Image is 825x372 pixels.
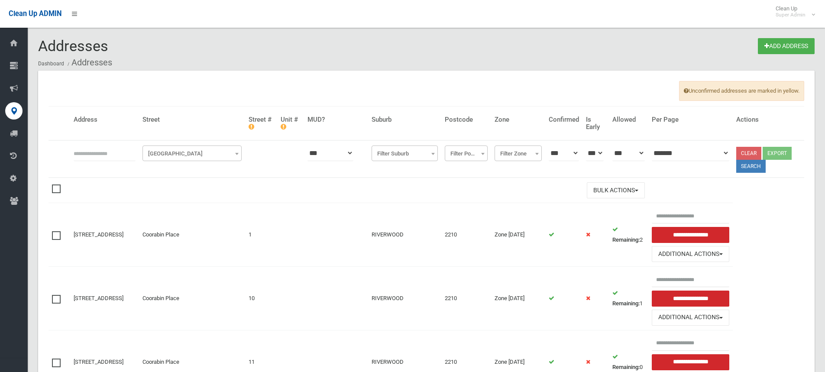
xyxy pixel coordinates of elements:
span: Filter Zone [497,148,540,160]
strong: Remaining: [612,300,640,307]
span: Filter Suburb [374,148,436,160]
h4: Address [74,116,136,123]
h4: Confirmed [549,116,579,123]
button: Search [736,160,766,173]
a: Add Address [758,38,815,54]
span: Filter Postcode [447,148,485,160]
td: Zone [DATE] [491,203,545,267]
a: Clear [736,147,761,160]
h4: Suburb [372,116,438,123]
span: Filter Postcode [445,146,488,161]
h4: Street # [249,116,274,130]
span: Clean Up ADMIN [9,10,61,18]
button: Additional Actions [652,246,730,262]
button: Bulk Actions [587,182,645,198]
span: Filter Zone [495,146,542,161]
td: 1 [245,203,277,267]
h4: Is Early [586,116,606,130]
h4: Zone [495,116,542,123]
h4: Unit # [281,116,300,130]
td: 10 [245,267,277,330]
span: Addresses [38,37,108,55]
a: [STREET_ADDRESS] [74,231,123,238]
h4: Per Page [652,116,730,123]
span: Filter Street [142,146,242,161]
td: Coorabin Place [139,267,245,330]
h4: Allowed [612,116,644,123]
strong: Remaining: [612,364,640,370]
td: Zone [DATE] [491,267,545,330]
td: 1 [609,267,648,330]
button: Export [763,147,792,160]
li: Addresses [65,55,112,71]
span: Filter Suburb [372,146,438,161]
span: Unconfirmed addresses are marked in yellow. [679,81,804,101]
a: Dashboard [38,61,64,67]
td: 2 [609,203,648,267]
h4: Actions [736,116,801,123]
strong: Remaining: [612,236,640,243]
button: Additional Actions [652,310,730,326]
span: Clean Up [771,5,814,18]
a: [STREET_ADDRESS] [74,295,123,301]
td: 2210 [441,267,491,330]
td: 2210 [441,203,491,267]
h4: MUD? [307,116,365,123]
span: Filter Street [145,148,239,160]
h4: Street [142,116,242,123]
small: Super Admin [776,12,806,18]
h4: Postcode [445,116,488,123]
td: RIVERWOOD [368,203,441,267]
a: [STREET_ADDRESS] [74,359,123,365]
td: Coorabin Place [139,203,245,267]
td: RIVERWOOD [368,267,441,330]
